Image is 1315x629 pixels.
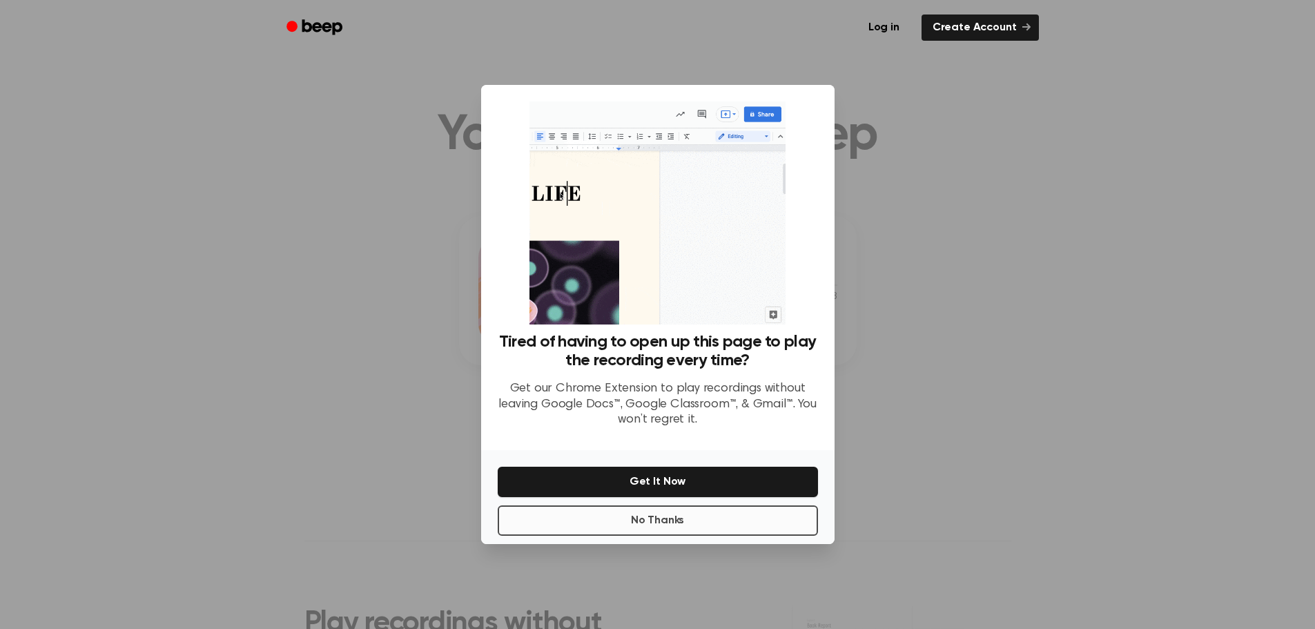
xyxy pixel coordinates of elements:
h3: Tired of having to open up this page to play the recording every time? [498,333,818,370]
p: Get our Chrome Extension to play recordings without leaving Google Docs™, Google Classroom™, & Gm... [498,381,818,428]
button: Get It Now [498,467,818,497]
a: Create Account [922,14,1039,41]
img: Beep extension in action [529,101,786,325]
a: Beep [277,14,355,41]
a: Log in [855,12,913,43]
button: No Thanks [498,505,818,536]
